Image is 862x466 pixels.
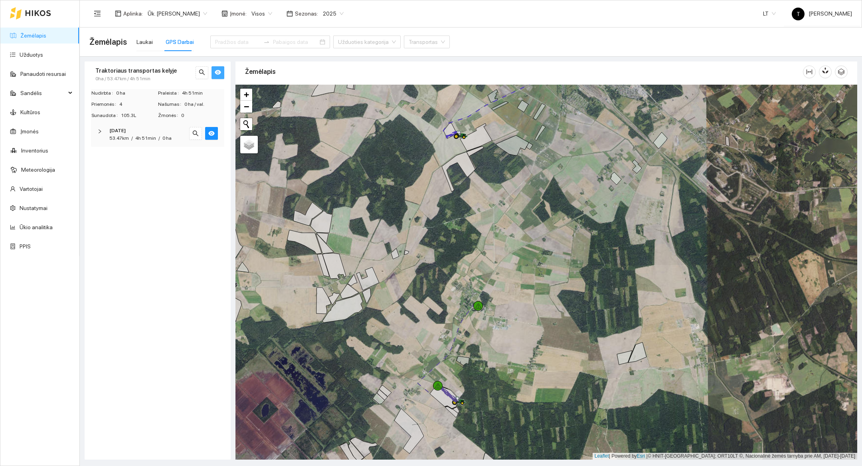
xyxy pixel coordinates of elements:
span: eye [208,130,215,138]
div: GPS Darbai [166,38,194,46]
span: Ūk. Sigitas Krivickas [148,8,207,20]
span: Visos [251,8,272,20]
span: search [199,69,205,77]
a: PPIS [20,243,31,250]
a: Žemėlapis [20,32,46,39]
button: eye [212,66,224,79]
span: shop [221,10,228,17]
span: + [244,89,249,99]
span: layout [115,10,121,17]
input: Pradžios data [215,38,260,46]
button: Initiate a new search [240,118,252,130]
span: 53.47km [109,135,129,141]
span: Sunaudota [91,112,121,119]
span: to [263,39,270,45]
span: Žmonės [158,112,181,119]
span: | [646,453,648,459]
input: Pabaigos data [273,38,318,46]
span: LT [763,8,776,20]
span: column-width [803,69,815,75]
a: Leaflet [595,453,609,459]
a: Zoom in [240,89,252,101]
span: [PERSON_NAME] [792,10,852,17]
span: 0 ha [162,135,172,141]
span: Praleista [158,89,182,97]
span: / [158,135,160,141]
button: search [196,66,208,79]
a: Nustatymai [20,205,47,211]
span: 4h 51min [135,135,156,141]
span: 4h 51min [182,89,224,97]
span: T [797,8,800,20]
span: Našumas [158,101,184,108]
a: Zoom out [240,101,252,113]
div: Laukai [136,38,153,46]
strong: Traktoriaus transportas kelyje [95,67,177,74]
span: search [192,130,199,138]
span: Žemėlapis [89,36,127,48]
span: calendar [287,10,293,17]
button: search [189,127,202,140]
span: menu-fold [94,10,101,17]
a: Meteorologija [21,167,55,173]
a: Užduotys [20,52,43,58]
span: swap-right [263,39,270,45]
span: 0 [181,112,224,119]
div: Žemėlapis [245,60,803,83]
button: column-width [803,65,816,78]
span: Sandėlis [20,85,66,101]
span: 0ha / 53.47km / 4h 51min [95,75,150,83]
span: 2025 [323,8,344,20]
span: Priemonės [91,101,119,108]
span: / [131,135,133,141]
span: right [97,129,102,134]
span: 0 ha / val. [184,101,224,108]
a: Esri [637,453,645,459]
span: Nudirbta [91,89,116,97]
button: eye [205,127,218,140]
span: 105.3L [121,112,157,119]
a: Kultūros [20,109,40,115]
a: Panaudoti resursai [20,71,66,77]
span: eye [215,69,221,77]
span: Aplinka : [123,9,143,18]
div: [DATE]53.47km/4h 51min/0 hasearcheye [91,122,224,147]
a: Vartotojai [20,186,43,192]
a: Įmonės [20,128,39,135]
span: Įmonė : [230,9,247,18]
div: | Powered by © HNIT-[GEOGRAPHIC_DATA]; ORT10LT ©, Nacionalinė žemės tarnyba prie AM, [DATE]-[DATE] [593,453,857,460]
strong: [DATE] [109,128,126,133]
span: 4 [119,101,157,108]
a: Ūkio analitika [20,224,53,230]
a: Inventorius [21,147,48,154]
div: Traktoriaus transportas kelyje0ha / 53.47km / 4h 51minsearcheye [85,61,231,87]
span: − [244,101,249,111]
span: Sezonas : [295,9,318,18]
span: 0 ha [116,89,157,97]
a: Layers [240,136,258,153]
button: menu-fold [89,6,105,22]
